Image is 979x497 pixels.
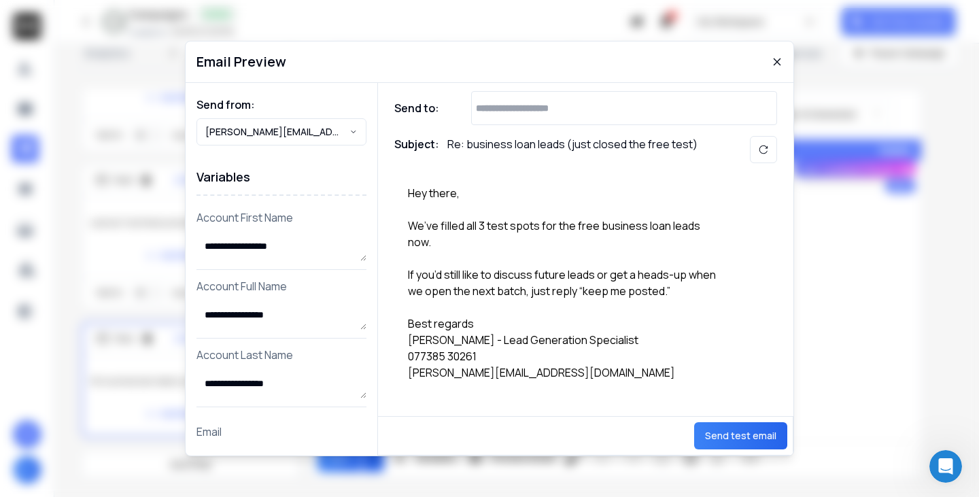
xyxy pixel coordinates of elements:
button: go back [9,5,35,31]
p: [PERSON_NAME][EMAIL_ADDRESS][DOMAIN_NAME] [205,125,349,139]
button: Send test email [694,422,787,449]
p: Re: business loan leads (just closed the free test) [447,136,698,163]
p: Account Full Name [196,278,366,294]
button: Collapse window [409,5,434,31]
h1: Send to: [394,100,449,116]
h1: Subject: [394,136,439,163]
h1: Variables [196,159,366,196]
p: Email [196,424,366,440]
p: Account First Name [196,209,366,226]
h1: Send from: [196,97,366,113]
iframe: Intercom live chat [929,450,962,483]
h1: Email Preview [196,52,286,71]
p: Account Last Name [196,347,366,363]
div: Close [434,5,459,30]
div: Hey there, We’ve filled all 3 test spots for the free business loan leads now. If you’d still lik... [394,171,734,379]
